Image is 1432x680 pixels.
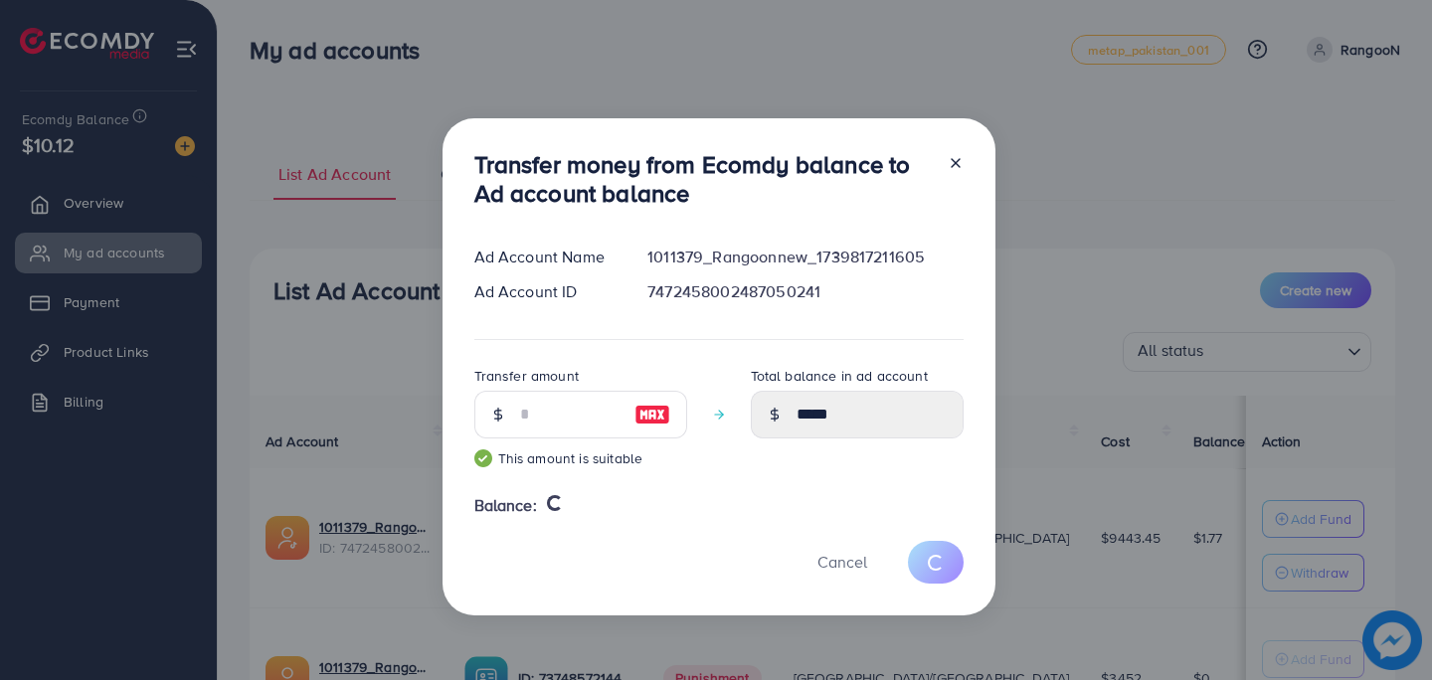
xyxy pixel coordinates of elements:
[817,551,867,573] span: Cancel
[751,366,928,386] label: Total balance in ad account
[474,150,932,208] h3: Transfer money from Ecomdy balance to Ad account balance
[634,403,670,426] img: image
[474,448,687,468] small: This amount is suitable
[458,246,632,268] div: Ad Account Name
[474,494,537,517] span: Balance:
[458,280,632,303] div: Ad Account ID
[474,366,579,386] label: Transfer amount
[631,246,979,268] div: 1011379_Rangoonnew_1739817211605
[793,541,892,584] button: Cancel
[474,449,492,467] img: guide
[631,280,979,303] div: 7472458002487050241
